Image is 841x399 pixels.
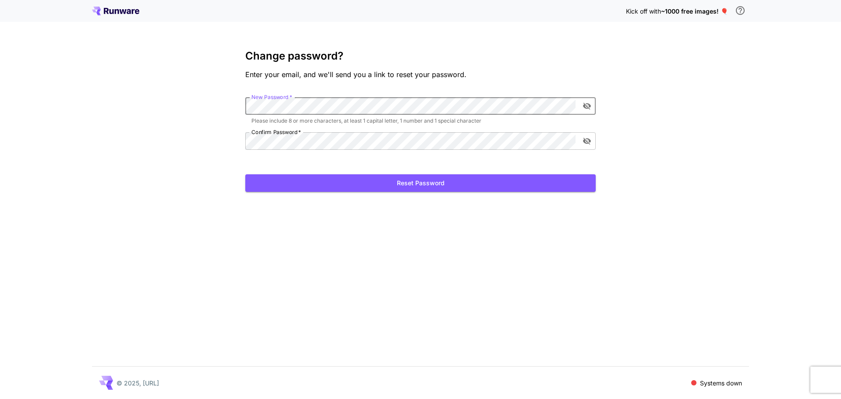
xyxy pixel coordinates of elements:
button: toggle password visibility [579,98,595,114]
label: New Password [251,93,292,101]
p: Enter your email, and we'll send you a link to reset your password. [245,69,596,80]
button: toggle password visibility [579,133,595,149]
p: © 2025, [URL] [117,378,159,388]
h3: Change password? [245,50,596,62]
button: In order to qualify for free credit, you need to sign up with a business email address and click ... [731,2,749,19]
p: Please include 8 or more characters, at least 1 capital letter, 1 number and 1 special character [251,117,590,125]
span: ~1000 free images! 🎈 [661,7,728,15]
p: Systems down [700,378,742,388]
button: Reset Password [245,174,596,192]
label: Confirm Password [251,128,301,136]
span: Kick off with [626,7,661,15]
